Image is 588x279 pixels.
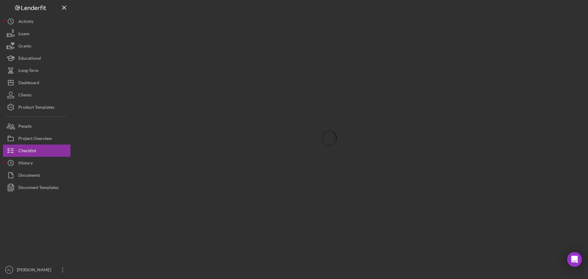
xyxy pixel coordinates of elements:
button: Activity [3,15,70,28]
div: People [18,120,32,134]
div: Long-Term [18,64,39,78]
button: History [3,157,70,169]
div: Open Intercom Messenger [567,252,582,267]
div: Documents [18,169,40,183]
div: [PERSON_NAME] [15,264,55,277]
button: Loans [3,28,70,40]
button: Dashboard [3,77,70,89]
button: Documents [3,169,70,181]
text: RL [7,268,11,272]
button: RL[PERSON_NAME] [3,264,70,276]
div: History [18,157,33,171]
div: Checklist [18,145,36,158]
div: Grants [18,40,31,54]
div: Clients [18,89,32,103]
button: Clients [3,89,70,101]
div: Product Templates [18,101,54,115]
button: Grants [3,40,70,52]
button: Product Templates [3,101,70,113]
button: Long-Term [3,64,70,77]
div: Loans [18,28,29,41]
button: Educational [3,52,70,64]
div: Project Overview [18,132,52,146]
div: Dashboard [18,77,39,90]
div: Activity [18,15,33,29]
button: Project Overview [3,132,70,145]
button: Document Templates [3,181,70,194]
div: Educational [18,52,41,66]
div: Document Templates [18,181,58,195]
button: People [3,120,70,132]
button: Checklist [3,145,70,157]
